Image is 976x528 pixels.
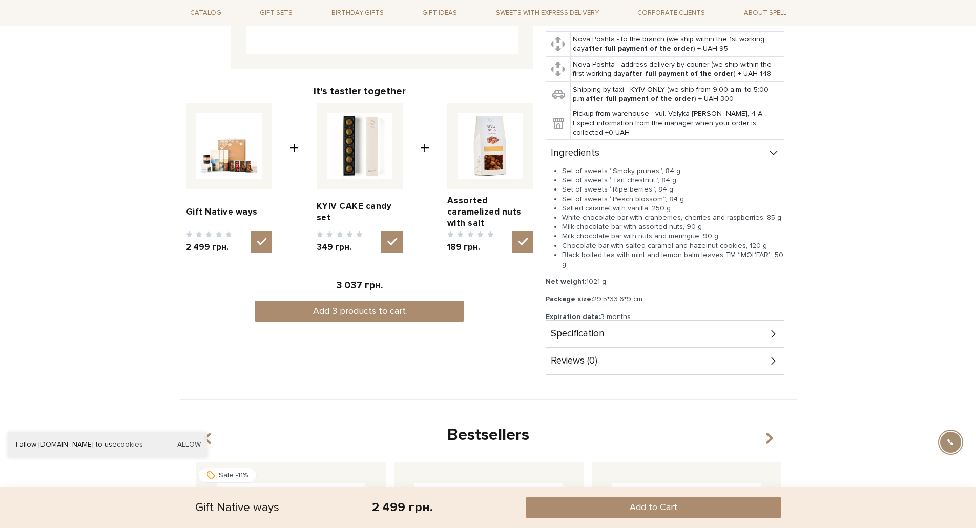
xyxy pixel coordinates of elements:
p: 29.5*33.6*9 cm [546,294,784,304]
li: Set of sweets “Smoky prunes”, 84 g [562,166,784,176]
img: Gift Native ways [196,113,262,179]
p: 3 months [546,312,784,322]
li: Chocolate bar with salted caramel and hazelnut cookies, 120 g [562,241,784,250]
span: 3 037 грн. [336,280,383,291]
span: 189 грн. [447,242,494,253]
a: Gift Native ways [186,206,272,218]
span: Ingredients [551,149,599,158]
button: Add to Cart [526,497,781,518]
button: Add 3 products to cart [255,301,464,322]
li: Set of sweets “Tart chestnut”, 84 g [562,176,784,185]
a: cookies [117,440,143,449]
span: Reviews (0) [551,356,597,366]
div: Gift Native ways [195,497,279,518]
b: after full payment of the order [585,44,693,53]
b: after full payment of the order [586,94,694,103]
b: after full payment of the order [625,69,734,78]
td: Nova Poshta - address delivery by courier (we ship within the first working day ) + UAH 148 [571,57,784,82]
a: Birthday gifts [327,5,388,21]
div: Sale -11% [198,468,257,483]
li: Set of sweets “Ripe berries”, 84 g [562,185,784,194]
span: 2 499 грн. [186,242,233,253]
b: Net weight: [546,277,586,286]
a: Sweets with express delivery [492,4,603,22]
p: 1021 g [546,277,784,286]
li: Black boiled tea with mint and lemon balm leaves TM “MOL'FAR”, 50 g [562,250,784,269]
b: Package size: [546,294,593,303]
a: KYIV CAKE candy set [317,201,403,223]
td: Nova Poshta - to the branch (we ship within the 1st working day ) + UAH 95 [571,32,784,57]
li: Salted caramel with vanilla, 250 g [562,204,784,213]
a: About Spell [740,5,791,21]
a: Catalog [186,5,225,21]
span: Specification [551,329,605,339]
li: Milk chocolate bar with assorted nuts, 90 g [562,222,784,231]
a: Corporate clients [633,5,709,21]
span: + [421,103,429,253]
td: Pickup from warehouse - vul. Velyka [PERSON_NAME], 4-A. Expect information from the manager when ... [571,107,784,140]
a: Assorted caramelized nuts with salt [447,195,533,229]
div: 2 499 грн. [372,499,433,515]
img: Assorted caramelized nuts with salt [458,113,523,179]
img: KYIV CAKE candy set [327,113,392,179]
div: Bestsellers [192,425,784,446]
div: I allow [DOMAIN_NAME] to use [8,440,207,449]
li: Milk chocolate bar with nuts and meringue, 90 g [562,231,784,241]
span: + [290,103,299,253]
li: Set of sweets “Peach blossom”, 84 g [562,195,784,204]
a: Gift sets [256,5,297,21]
a: Gift ideas [418,5,461,21]
td: Shipping by taxi - KYIV ONLY (we ship from 9:00 a.m. to 5:00 p.m. ) + UAH 300 [571,82,784,107]
b: Expiration date: [546,312,600,321]
a: Allow [177,440,201,449]
li: White chocolate bar with cranberries, cherries and raspberries, 85 g [562,213,784,222]
span: Add to Cart [630,501,677,513]
div: It's tastier together [186,85,533,98]
span: 349 грн. [317,242,363,253]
